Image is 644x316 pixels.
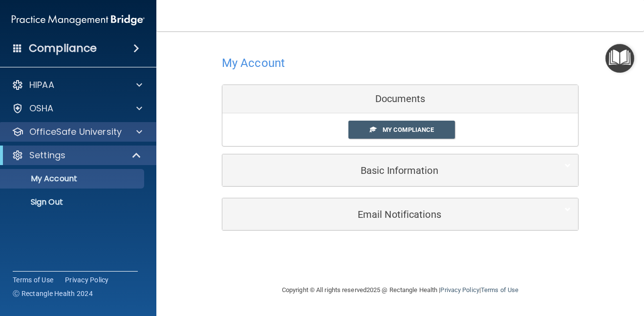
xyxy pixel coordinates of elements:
p: Settings [29,149,65,161]
p: OSHA [29,103,54,114]
span: My Compliance [383,126,434,133]
h5: Basic Information [230,165,541,176]
a: Terms of Use [13,275,53,285]
p: HIPAA [29,79,54,91]
a: HIPAA [12,79,142,91]
h4: Compliance [29,42,97,55]
button: Open Resource Center [605,44,634,73]
h4: My Account [222,57,285,69]
a: OSHA [12,103,142,114]
div: Documents [222,85,578,113]
a: Privacy Policy [440,286,479,294]
a: Settings [12,149,142,161]
a: Email Notifications [230,203,571,225]
a: Privacy Policy [65,275,109,285]
p: My Account [6,174,140,184]
a: Basic Information [230,159,571,181]
a: OfficeSafe University [12,126,142,138]
h5: Email Notifications [230,209,541,220]
span: Ⓒ Rectangle Health 2024 [13,289,93,298]
p: Sign Out [6,197,140,207]
p: OfficeSafe University [29,126,122,138]
div: Copyright © All rights reserved 2025 @ Rectangle Health | | [222,274,579,306]
img: PMB logo [12,10,145,30]
a: Terms of Use [481,286,518,294]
